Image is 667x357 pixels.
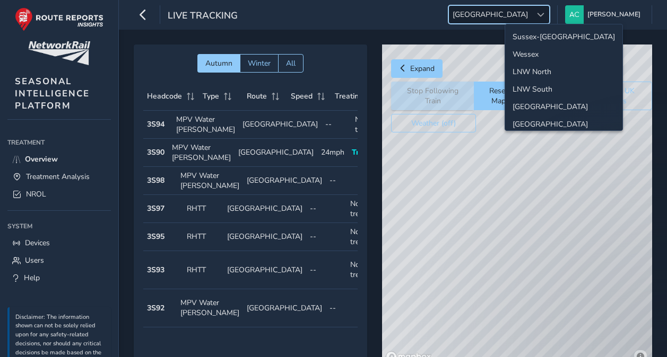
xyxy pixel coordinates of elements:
[7,185,111,203] a: NROL
[147,119,164,129] strong: 3S94
[223,251,306,289] td: [GEOGRAPHIC_DATA]
[147,231,164,242] strong: 3S95
[7,150,111,168] a: Overview
[7,252,111,269] a: Users
[391,114,476,132] button: Weather (off)
[24,273,40,283] span: Help
[223,195,306,223] td: [GEOGRAPHIC_DATA]
[7,135,111,150] div: Treatment
[239,111,322,139] td: [GEOGRAPHIC_DATA]
[168,139,235,167] td: MPV Water [PERSON_NAME]
[25,255,44,265] span: Users
[306,251,347,289] td: --
[26,189,46,199] span: NROL
[505,46,622,63] li: Wessex
[243,289,326,327] td: [GEOGRAPHIC_DATA]
[7,168,111,185] a: Treatment Analysis
[147,91,182,101] span: Headcode
[347,195,387,223] td: Not treating
[351,111,384,139] td: Not treating
[183,223,223,251] td: RHTT
[505,81,622,98] li: LNW South
[147,147,164,157] strong: 3S90
[168,9,238,24] span: Live Tracking
[25,238,50,248] span: Devices
[205,58,232,68] span: Autumn
[183,251,223,289] td: RHTT
[290,91,312,101] span: Speed
[334,91,362,101] span: Treating
[240,54,278,73] button: Winter
[347,251,387,289] td: Not treating
[306,195,347,223] td: --
[278,54,304,73] button: All
[410,64,435,74] span: Expand
[322,111,351,139] td: --
[26,172,90,182] span: Treatment Analysis
[248,58,271,68] span: Winter
[352,147,380,157] span: Treating
[28,41,90,65] img: customer logo
[15,75,90,112] span: SEASONAL INTELLIGENCE PLATFORM
[565,5,644,24] button: [PERSON_NAME]
[147,203,164,213] strong: 3S97
[326,167,360,195] td: --
[474,82,523,110] button: Reset Map
[177,289,243,327] td: MPV Water [PERSON_NAME]
[505,98,622,115] li: North and East
[223,223,306,251] td: [GEOGRAPHIC_DATA]
[391,59,443,78] button: Expand
[25,154,58,164] span: Overview
[246,91,266,101] span: Route
[505,63,622,81] li: LNW North
[7,269,111,287] a: Help
[587,5,640,24] span: [PERSON_NAME]
[326,289,360,327] td: --
[449,6,532,23] span: [GEOGRAPHIC_DATA]
[197,54,240,73] button: Autumn
[565,5,584,24] img: diamond-layout
[317,139,348,167] td: 24mph
[7,234,111,252] a: Devices
[286,58,296,68] span: All
[203,91,219,101] span: Type
[177,167,243,195] td: MPV Water [PERSON_NAME]
[505,115,622,133] li: Wales
[15,7,103,31] img: rr logo
[7,218,111,234] div: System
[347,223,387,251] td: Not treating
[147,303,164,313] strong: 3S92
[306,223,347,251] td: --
[505,28,622,46] li: Sussex-Kent
[183,195,223,223] td: RHTT
[172,111,239,139] td: MPV Water [PERSON_NAME]
[631,321,656,346] iframe: Intercom live chat
[147,265,164,275] strong: 3S93
[235,139,317,167] td: [GEOGRAPHIC_DATA]
[243,167,326,195] td: [GEOGRAPHIC_DATA]
[147,175,164,185] strong: 3S98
